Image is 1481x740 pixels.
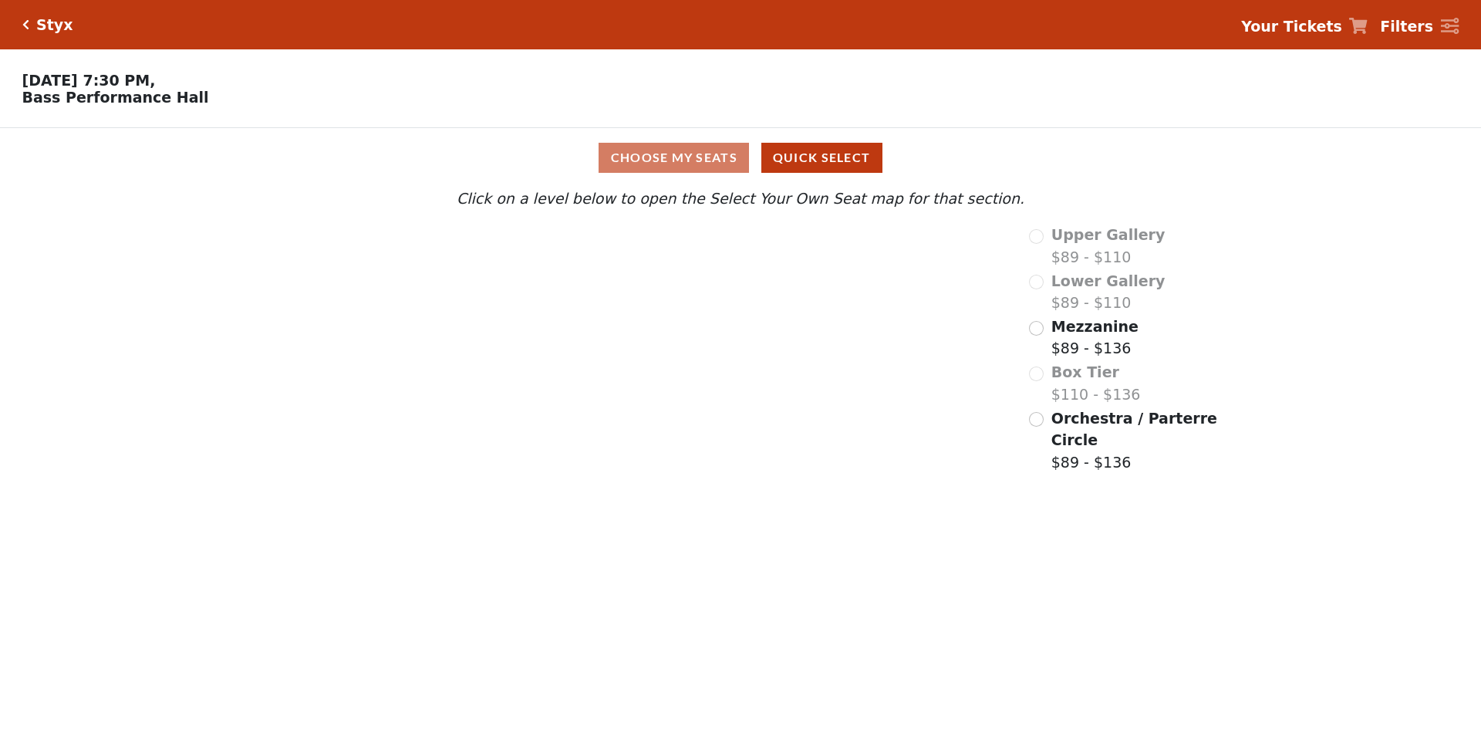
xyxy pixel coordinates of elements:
path: Orchestra / Parterre Circle - Seats Available: 42 [529,499,847,691]
p: Click on a level below to open the Select Your Own Seat map for that section. [196,188,1285,210]
path: Upper Gallery - Seats Available: 0 [356,238,670,313]
span: Orchestra / Parterre Circle [1051,410,1217,449]
strong: Your Tickets [1241,18,1342,35]
label: $110 - $136 [1051,361,1141,405]
strong: Filters [1380,18,1433,35]
a: Your Tickets [1241,15,1368,38]
span: Upper Gallery [1051,226,1166,243]
label: $89 - $136 [1051,407,1220,474]
h5: Styx [36,16,73,34]
a: Filters [1380,15,1459,38]
span: Box Tier [1051,363,1119,380]
label: $89 - $136 [1051,316,1139,360]
path: Lower Gallery - Seats Available: 0 [380,299,712,404]
a: Click here to go back to filters [22,19,29,30]
span: Mezzanine [1051,318,1139,335]
label: $89 - $110 [1051,270,1166,314]
label: $89 - $110 [1051,224,1166,268]
button: Quick Select [761,143,882,173]
span: Lower Gallery [1051,272,1166,289]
